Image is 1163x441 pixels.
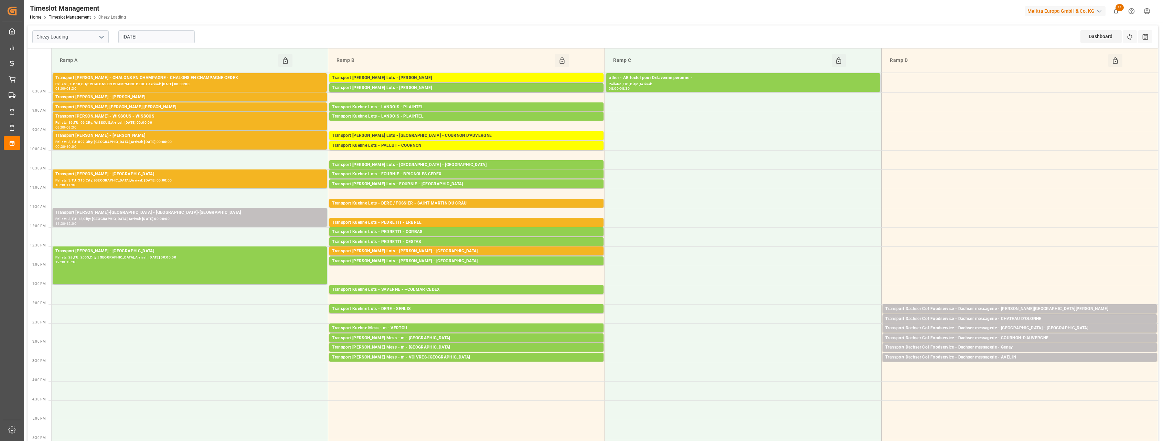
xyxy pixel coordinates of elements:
[32,30,109,43] input: Type to search/select
[32,109,46,112] span: 9:00 AM
[332,286,601,293] div: Transport Kuehne Lots - SAVERNE - ~COLMAR CEDEX
[55,132,324,139] div: Transport [PERSON_NAME] - [PERSON_NAME]
[30,147,46,151] span: 10:00 AM
[885,316,1154,322] div: Transport Dachser Cof Foodservice - Dachser messagerie - CHATEAU D'OLONNE
[885,306,1154,312] div: Transport Dachser Cof Foodservice - Dachser messagerie - [PERSON_NAME][GEOGRAPHIC_DATA][PERSON_NAME]
[66,184,76,187] div: 11:00
[32,320,46,324] span: 2:30 PM
[332,258,601,265] div: Transport [PERSON_NAME] Lots - [PERSON_NAME] - [GEOGRAPHIC_DATA]
[1108,3,1124,19] button: show 11 new notifications
[65,184,66,187] div: -
[55,184,65,187] div: 10:30
[332,361,601,367] div: Pallets: ,TU: 71,City: [GEOGRAPHIC_DATA],Arrival: [DATE] 00:00:00
[1080,30,1122,43] div: Dashboard
[1124,3,1139,19] button: Help Center
[332,132,601,139] div: Transport [PERSON_NAME] Lots - [GEOGRAPHIC_DATA] - COURNON D'AUVERGNE
[885,354,1154,361] div: Transport Dachser Cof Foodservice - Dachser messagerie - AVELIN
[332,255,601,261] div: Pallets: 2,TU: ,City: [GEOGRAPHIC_DATA],Arrival: [DATE] 00:00:00
[55,101,324,107] div: Pallets: ,TU: 36,City: RECY,Arrival: [DATE] 00:00:00
[885,312,1154,318] div: Pallets: 1,TU: 9,City: [GEOGRAPHIC_DATA][PERSON_NAME],Arrival: [DATE] 00:00:00
[332,293,601,299] div: Pallets: 5,TU: 538,City: ~COLMAR CEDEX,Arrival: [DATE] 00:00:00
[55,261,65,264] div: 12:30
[32,263,46,266] span: 1:00 PM
[96,32,106,42] button: open menu
[55,139,324,145] div: Pallets: 3,TU: 592,City: [GEOGRAPHIC_DATA],Arrival: [DATE] 00:00:00
[32,89,46,93] span: 8:30 AM
[55,75,324,81] div: Transport [PERSON_NAME] - CHALONS EN CHAMPAGNE - CHALONS EN CHAMPAGNE CEDEX
[332,344,601,351] div: Transport [PERSON_NAME] Mess - m - [GEOGRAPHIC_DATA]
[32,397,46,401] span: 4:30 PM
[332,335,601,342] div: Transport [PERSON_NAME] Mess - m - [GEOGRAPHIC_DATA]
[332,351,601,357] div: Pallets: 1,TU: 64,City: [GEOGRAPHIC_DATA],Arrival: [DATE] 00:00:00
[885,342,1154,348] div: Pallets: 1,TU: 52,City: COURNON-D'AUVERGNE,Arrival: [DATE] 00:00:00
[55,94,324,101] div: Transport [PERSON_NAME] - [PERSON_NAME]
[66,87,76,90] div: 08:30
[885,344,1154,351] div: Transport Dachser Cof Foodservice - Dachser messagerie - Genay
[332,178,601,184] div: Pallets: 3,TU: 56,City: BRIGNOLES CEDEX,Arrival: [DATE] 00:00:00
[32,340,46,343] span: 3:00 PM
[332,162,601,168] div: Transport [PERSON_NAME] Lots - [GEOGRAPHIC_DATA] - [GEOGRAPHIC_DATA]
[30,243,46,247] span: 12:30 PM
[65,87,66,90] div: -
[49,15,91,20] a: Timeslot Management
[887,54,1108,67] div: Ramp D
[332,265,601,271] div: Pallets: ,TU: 116,City: [GEOGRAPHIC_DATA],Arrival: [DATE] 00:00:00
[32,301,46,305] span: 2:00 PM
[65,261,66,264] div: -
[332,75,601,81] div: Transport [PERSON_NAME] Lots - [PERSON_NAME]
[332,139,601,145] div: Pallets: 1,TU: 126,City: COURNON D'AUVERGNE,Arrival: [DATE] 00:00:00
[55,111,324,117] div: Pallets: 1,TU: 54,City: [PERSON_NAME] [PERSON_NAME],Arrival: [DATE] 00:00:00
[332,325,601,332] div: Transport Kuehne Mess - m - VERTOU
[332,81,601,87] div: Pallets: 2,TU: 881,City: [GEOGRAPHIC_DATA],Arrival: [DATE] 00:00:00
[30,205,46,209] span: 11:30 AM
[885,325,1154,332] div: Transport Dachser Cof Foodservice - Dachser messagerie - [GEOGRAPHIC_DATA] - [GEOGRAPHIC_DATA]
[332,219,601,226] div: Transport Kuehne Lots - PEDRETTI - ERBREE
[332,171,601,178] div: Transport Kuehne Lots - FOURNIE - BRIGNOLES CEDEX
[620,87,630,90] div: 08:30
[609,87,619,90] div: 08:00
[55,209,324,216] div: Transport [PERSON_NAME]-[GEOGRAPHIC_DATA] - [GEOGRAPHIC_DATA]-[GEOGRAPHIC_DATA]
[332,91,601,97] div: Pallets: 5,TU: 95,City: [GEOGRAPHIC_DATA],Arrival: [DATE] 00:00:00
[55,87,65,90] div: 08:00
[332,85,601,91] div: Transport [PERSON_NAME] Lots - [PERSON_NAME]
[55,178,324,184] div: Pallets: 3,TU: 315,City: [GEOGRAPHIC_DATA],Arrival: [DATE] 00:00:00
[32,359,46,363] span: 3:30 PM
[55,216,324,222] div: Pallets: 3,TU: 18,City: [GEOGRAPHIC_DATA],Arrival: [DATE] 00:00:00
[65,126,66,129] div: -
[66,145,76,148] div: 10:00
[619,87,620,90] div: -
[66,261,76,264] div: 13:30
[332,207,601,213] div: Pallets: ,TU: 623,City: [GEOGRAPHIC_DATA][PERSON_NAME],Arrival: [DATE] 00:00:00
[332,229,601,235] div: Transport Kuehne Lots - PEDRETTI - CORBAS
[66,126,76,129] div: 09:30
[609,81,877,87] div: Pallets: ,TU: ,City: ,Arrival:
[332,200,601,207] div: Transport Kuehne Lots - DERE / FOSSIER - SAINT MARTIN DU CRAU
[332,168,601,174] div: Pallets: 3,TU: 421,City: [GEOGRAPHIC_DATA],Arrival: [DATE] 00:00:00
[55,248,324,255] div: Transport [PERSON_NAME] - [GEOGRAPHIC_DATA]
[885,361,1154,367] div: Pallets: 1,TU: 19,City: [GEOGRAPHIC_DATA],Arrival: [DATE] 00:00:00
[332,181,601,188] div: Transport [PERSON_NAME] Lots - FOURNIE - [GEOGRAPHIC_DATA]
[1116,4,1124,11] span: 11
[332,149,601,155] div: Pallets: 7,TU: 473,City: [GEOGRAPHIC_DATA],Arrival: [DATE] 00:00:00
[30,224,46,228] span: 12:00 PM
[332,235,601,241] div: Pallets: 4,TU: 340,City: [GEOGRAPHIC_DATA],Arrival: [DATE] 00:00:00
[885,335,1154,342] div: Transport Dachser Cof Foodservice - Dachser messagerie - COURNON-D'AUVERGNE
[55,104,324,111] div: Transport [PERSON_NAME] [PERSON_NAME] [PERSON_NAME]
[332,248,601,255] div: Transport [PERSON_NAME] Lots - [PERSON_NAME] - [GEOGRAPHIC_DATA]
[55,120,324,126] div: Pallets: 16,TU: 96,City: WISSOUS,Arrival: [DATE] 00:00:00
[55,81,324,87] div: Pallets: ,TU: 18,City: CHALONS EN CHAMPAGNE CEDEX,Arrival: [DATE] 00:00:00
[55,255,324,261] div: Pallets: 28,TU: 2055,City: [GEOGRAPHIC_DATA],Arrival: [DATE] 00:00:00
[32,282,46,286] span: 1:30 PM
[57,54,278,67] div: Ramp A
[332,142,601,149] div: Transport Kuehne Lots - PALLUT - COURNON
[332,113,601,120] div: Transport Kuehne Lots - LANDOIS - PLAINTEL
[332,342,601,348] div: Pallets: 1,TU: ,City: [GEOGRAPHIC_DATA],Arrival: [DATE] 00:00:00
[1025,6,1106,16] div: Melitta Europa GmbH & Co. KG
[332,111,601,117] div: Pallets: 3,TU: 272,City: [GEOGRAPHIC_DATA],Arrival: [DATE] 00:00:00
[332,332,601,338] div: Pallets: ,TU: 87,City: VERTOU,Arrival: [DATE] 00:00:00
[66,222,76,225] div: 12:00
[332,306,601,312] div: Transport Kuehne Lots - DERE - SENLIS
[55,145,65,148] div: 09:30
[55,171,324,178] div: Transport [PERSON_NAME] - [GEOGRAPHIC_DATA]
[610,54,831,67] div: Ramp C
